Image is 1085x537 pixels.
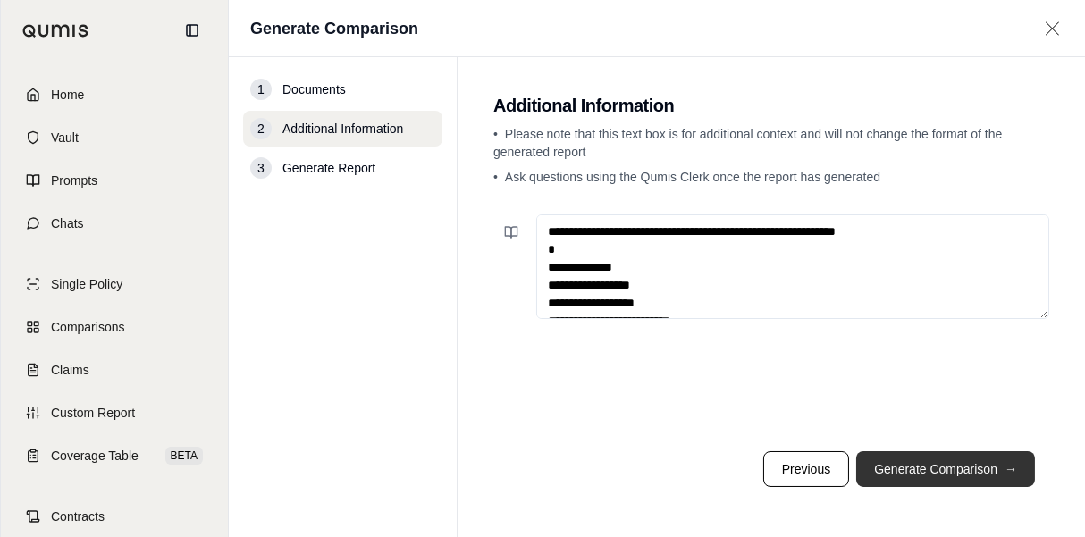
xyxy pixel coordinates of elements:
[493,127,498,141] span: •
[22,24,89,38] img: Qumis Logo
[282,120,403,138] span: Additional Information
[12,204,217,243] a: Chats
[12,393,217,432] a: Custom Report
[250,79,272,100] div: 1
[250,157,272,179] div: 3
[12,161,217,200] a: Prompts
[856,451,1035,487] button: Generate Comparison→
[493,170,498,184] span: •
[12,307,217,347] a: Comparisons
[51,447,139,465] span: Coverage Table
[12,497,217,536] a: Contracts
[12,350,217,390] a: Claims
[250,16,418,41] h1: Generate Comparison
[12,264,217,304] a: Single Policy
[763,451,849,487] button: Previous
[282,159,375,177] span: Generate Report
[12,118,217,157] a: Vault
[51,214,84,232] span: Chats
[165,447,203,465] span: BETA
[51,318,124,336] span: Comparisons
[250,118,272,139] div: 2
[51,129,79,147] span: Vault
[12,436,217,475] a: Coverage TableBETA
[282,80,346,98] span: Documents
[51,86,84,104] span: Home
[51,404,135,422] span: Custom Report
[51,275,122,293] span: Single Policy
[493,93,1049,118] h2: Additional Information
[1005,460,1017,478] span: →
[12,75,217,114] a: Home
[505,170,880,184] span: Ask questions using the Qumis Clerk once the report has generated
[178,16,206,45] button: Collapse sidebar
[51,172,97,189] span: Prompts
[51,508,105,525] span: Contracts
[493,127,1002,159] span: Please note that this text box is for additional context and will not change the format of the ge...
[51,361,89,379] span: Claims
